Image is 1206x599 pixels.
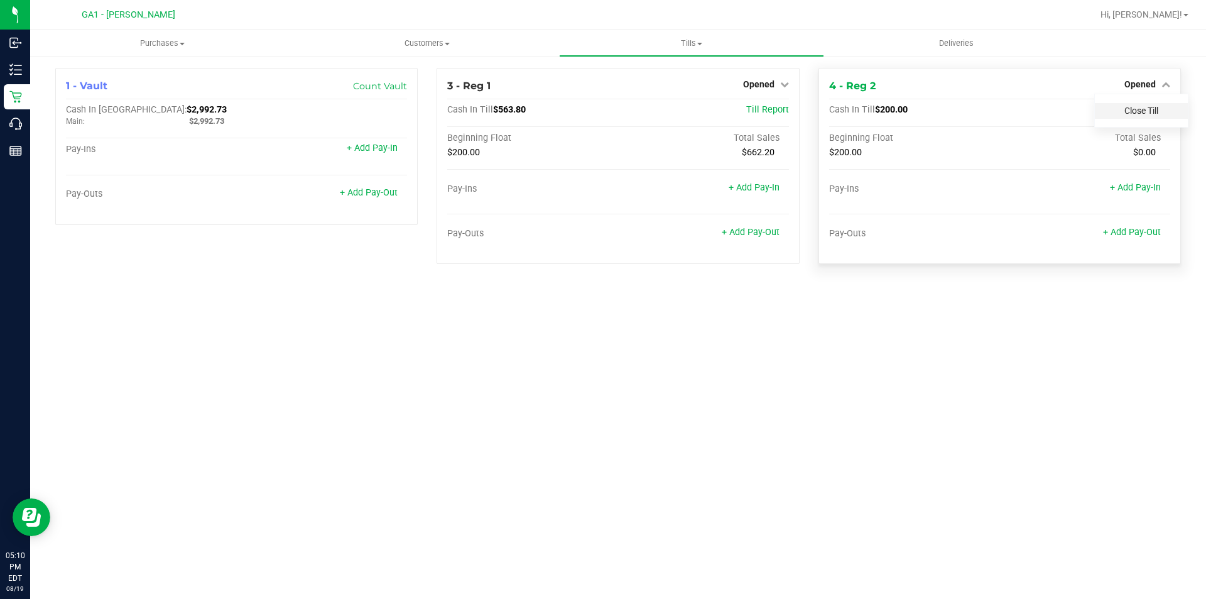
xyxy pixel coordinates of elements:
[66,144,237,155] div: Pay-Ins
[447,133,618,144] div: Beginning Float
[559,30,823,57] a: Tills
[1103,227,1161,238] a: + Add Pay-Out
[1110,182,1161,193] a: + Add Pay-In
[353,80,407,92] a: Count Vault
[9,63,22,76] inline-svg: Inventory
[743,79,774,89] span: Opened
[340,187,398,198] a: + Add Pay-Out
[829,147,862,158] span: $200.00
[922,38,991,49] span: Deliveries
[447,147,480,158] span: $200.00
[295,38,558,49] span: Customers
[829,133,1000,144] div: Beginning Float
[829,228,1000,239] div: Pay-Outs
[30,30,295,57] a: Purchases
[295,30,559,57] a: Customers
[6,584,24,593] p: 08/19
[9,145,22,157] inline-svg: Reports
[447,184,618,195] div: Pay-Ins
[729,182,780,193] a: + Add Pay-In
[1133,147,1156,158] span: $0.00
[66,104,187,115] span: Cash In [GEOGRAPHIC_DATA]:
[9,36,22,49] inline-svg: Inbound
[829,104,875,115] span: Cash In Till
[560,38,823,49] span: Tills
[824,30,1089,57] a: Deliveries
[447,80,491,92] span: 3 - Reg 1
[82,9,175,20] span: GA1 - [PERSON_NAME]
[6,550,24,584] p: 05:10 PM EDT
[829,184,1000,195] div: Pay-Ins
[1124,79,1156,89] span: Opened
[66,189,237,200] div: Pay-Outs
[66,80,107,92] span: 1 - Vault
[742,147,774,158] span: $662.20
[722,227,780,238] a: + Add Pay-Out
[447,104,493,115] span: Cash In Till
[999,133,1170,144] div: Total Sales
[746,104,789,115] a: Till Report
[1100,9,1182,19] span: Hi, [PERSON_NAME]!
[66,117,85,126] span: Main:
[829,80,876,92] span: 4 - Reg 2
[9,118,22,130] inline-svg: Call Center
[13,498,50,536] iframe: Resource center
[30,38,295,49] span: Purchases
[347,143,398,153] a: + Add Pay-In
[9,91,22,103] inline-svg: Retail
[1124,106,1158,116] a: Close Till
[875,104,908,115] span: $200.00
[493,104,526,115] span: $563.80
[189,116,224,126] span: $2,992.73
[447,228,618,239] div: Pay-Outs
[187,104,227,115] span: $2,992.73
[618,133,789,144] div: Total Sales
